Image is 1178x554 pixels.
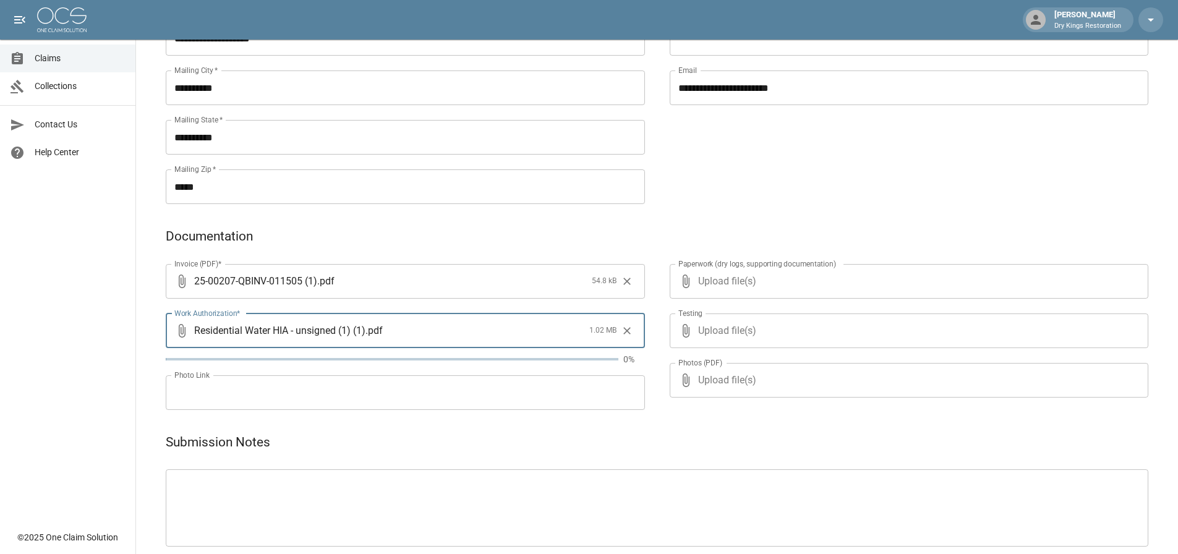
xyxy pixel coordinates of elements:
span: Upload file(s) [698,313,1116,348]
span: Help Center [35,146,126,159]
span: . pdf [365,323,383,338]
span: Residential Water HIA - unsigned (1) (1) [194,323,365,338]
label: Testing [678,308,702,318]
span: 25-00207-QBINV-011505 (1) [194,274,317,288]
label: Mailing City [174,65,218,75]
button: open drawer [7,7,32,32]
span: Upload file(s) [698,363,1116,398]
label: Work Authorization* [174,308,241,318]
p: Dry Kings Restoration [1054,21,1121,32]
button: Clear [618,272,636,291]
span: 54.8 kB [592,275,617,288]
span: Collections [35,80,126,93]
label: Photo Link [174,370,210,380]
label: Paperwork (dry logs, supporting documentation) [678,258,836,269]
label: Mailing Zip [174,164,216,174]
label: Photos (PDF) [678,357,722,368]
img: ocs-logo-white-transparent.png [37,7,87,32]
div: © 2025 One Claim Solution [17,531,118,543]
label: Mailing State [174,114,223,125]
span: 1.02 MB [589,325,617,337]
label: Invoice (PDF)* [174,258,222,269]
span: Claims [35,52,126,65]
label: Email [678,65,697,75]
div: [PERSON_NAME] [1049,9,1126,31]
span: Upload file(s) [698,264,1116,299]
span: . pdf [317,274,335,288]
span: Contact Us [35,118,126,131]
button: Clear [618,322,636,340]
p: 0% [623,353,645,365]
